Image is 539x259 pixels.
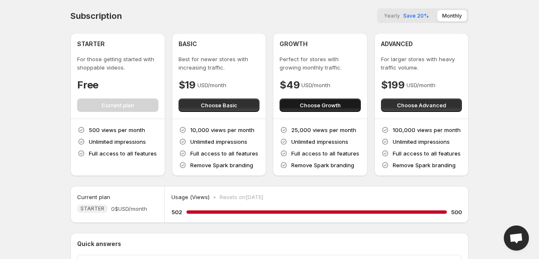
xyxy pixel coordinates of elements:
[291,161,354,169] p: Remove Spark branding
[89,126,145,134] p: 500 views per month
[393,149,461,158] p: Full access to all features
[381,55,462,72] p: For larger stores with heavy traffic volume.
[201,101,237,109] span: Choose Basic
[291,126,356,134] p: 25,000 views per month
[384,13,400,19] span: Yearly
[381,40,413,48] h4: ADVANCED
[280,40,308,48] h4: GROWTH
[280,98,361,112] button: Choose Growth
[179,40,197,48] h4: BASIC
[379,10,434,21] button: YearlySave 20%
[190,161,253,169] p: Remove Spark branding
[451,208,462,216] h5: 500
[77,78,98,92] h4: Free
[89,137,146,146] p: Unlimited impressions
[77,40,105,48] h4: STARTER
[291,137,348,146] p: Unlimited impressions
[381,98,462,112] button: Choose Advanced
[171,208,182,216] h5: 502
[291,149,359,158] p: Full access to all features
[89,149,157,158] p: Full access to all features
[403,13,429,19] span: Save 20%
[190,149,258,158] p: Full access to all features
[179,78,196,92] h4: $19
[437,10,467,21] button: Monthly
[280,55,361,72] p: Perfect for stores with growing monthly traffic.
[77,55,158,72] p: For those getting started with shoppable videos.
[381,78,405,92] h4: $199
[220,193,263,201] p: Resets on [DATE]
[393,137,450,146] p: Unlimited impressions
[197,81,226,89] p: USD/month
[80,205,104,212] span: STARTER
[77,193,110,201] h5: Current plan
[190,137,247,146] p: Unlimited impressions
[407,81,435,89] p: USD/month
[393,126,461,134] p: 100,000 views per month
[504,225,529,251] div: Open chat
[393,161,456,169] p: Remove Spark branding
[70,11,122,21] h4: Subscription
[179,98,260,112] button: Choose Basic
[397,101,446,109] span: Choose Advanced
[300,101,341,109] span: Choose Growth
[77,240,462,248] p: Quick answers
[171,193,210,201] p: Usage (Views)
[280,78,300,92] h4: $49
[179,55,260,72] p: Best for newer stores with increasing traffic.
[301,81,330,89] p: USD/month
[213,193,216,201] p: •
[190,126,254,134] p: 10,000 views per month
[111,205,147,213] span: 0$ USD/month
